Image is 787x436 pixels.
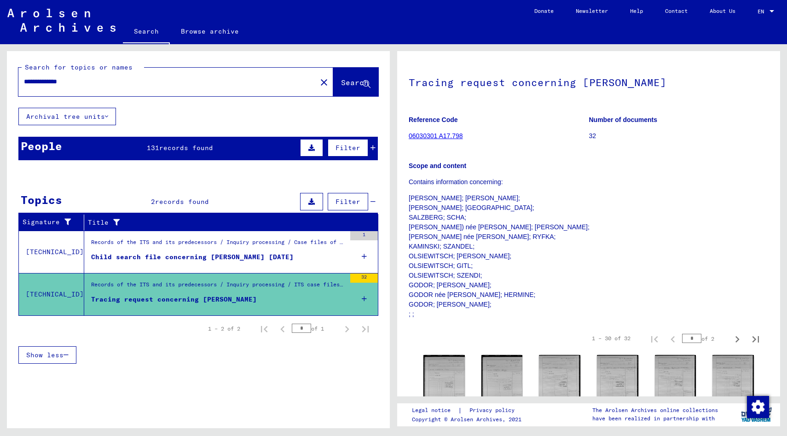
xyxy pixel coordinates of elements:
span: Filter [336,144,360,152]
button: Filter [328,193,368,210]
div: Records of the ITS and its predecessors / Inquiry processing / Case files of Child Tracing Branch... [91,238,346,251]
div: | [412,406,526,415]
button: Next page [728,329,746,348]
img: yv_logo.png [739,403,774,426]
img: Zustimmung ändern [747,396,769,418]
img: 001.jpg [655,355,696,411]
p: The Arolsen Archives online collections [592,406,718,414]
img: 001.jpg [481,355,523,418]
p: Contains information concerning: [409,177,769,187]
div: Tracing request concerning [PERSON_NAME] [91,295,257,304]
div: Signature [23,215,86,230]
div: Records of the ITS and its predecessors / Inquiry processing / ITS case files as of 1947 / Microf... [91,280,346,293]
div: Child search file concerning [PERSON_NAME] [DATE] [91,252,294,262]
div: People [21,138,62,154]
span: Show less [26,351,64,359]
button: Filter [328,139,368,157]
h1: Tracing request concerning [PERSON_NAME] [409,61,769,102]
button: Search [333,68,378,96]
button: Previous page [664,329,682,348]
a: Search [123,20,170,44]
p: have been realized in partnership with [592,414,718,423]
div: Title [88,218,360,227]
button: Last page [356,320,375,338]
b: Number of documents [589,116,658,123]
a: Browse archive [170,20,250,42]
div: of 2 [682,334,728,343]
span: records found [159,144,213,152]
span: 131 [147,144,159,152]
button: Previous page [273,320,292,338]
button: First page [255,320,273,338]
b: Reference Code [409,116,458,123]
mat-select-trigger: EN [758,8,764,15]
button: Show less [18,346,76,364]
a: Legal notice [412,406,458,415]
button: Next page [338,320,356,338]
b: Scope and content [409,162,466,169]
button: Clear [315,73,333,91]
mat-icon: close [318,77,330,88]
div: Signature [23,217,77,227]
img: 001.jpg [597,355,638,411]
a: 06030301 A17.798 [409,132,463,140]
img: 001.jpg [539,355,580,411]
img: 001.jpg [423,355,465,418]
a: Privacy policy [462,406,526,415]
mat-label: Search for topics or names [25,63,133,71]
p: [PERSON_NAME]; [PERSON_NAME]; [PERSON_NAME]; [GEOGRAPHIC_DATA]; SALZBERG; SCHA; [PERSON_NAME]) né... [409,193,769,319]
p: Copyright © Arolsen Archives, 2021 [412,415,526,424]
div: Title [88,215,369,230]
div: of 1 [292,324,338,333]
p: 32 [589,131,769,141]
div: 1 – 30 of 32 [592,334,631,343]
span: Search [341,78,369,87]
span: Filter [336,198,360,206]
img: 001.jpg [712,355,754,411]
img: Arolsen_neg.svg [7,9,116,32]
button: Last page [746,329,765,348]
button: First page [645,329,664,348]
button: Archival tree units [18,108,116,125]
div: 1 – 2 of 2 [208,325,240,333]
